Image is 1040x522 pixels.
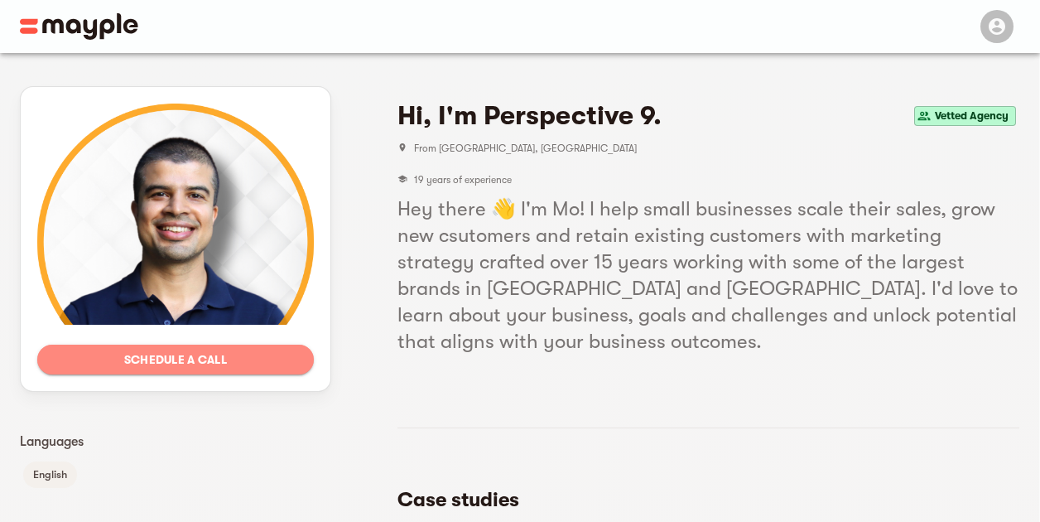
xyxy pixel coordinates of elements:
[414,143,1019,154] span: From [GEOGRAPHIC_DATA], [GEOGRAPHIC_DATA]
[397,99,662,133] h4: Hi, I'm Perspective 9.
[970,18,1020,31] span: Menu
[397,486,1006,513] h5: Case studies
[414,174,512,186] span: 19 years of experience
[20,432,331,452] p: Languages
[51,350,301,370] span: Schedule a call
[928,106,1015,126] span: Vetted Agency
[37,345,314,375] button: Schedule a call
[23,465,77,485] span: English
[397,196,1019,355] h5: Hey there 👋 I'm Mo! I help small businesses scale their sales, grow new csutomers and retain exis...
[20,13,138,40] img: Main logo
